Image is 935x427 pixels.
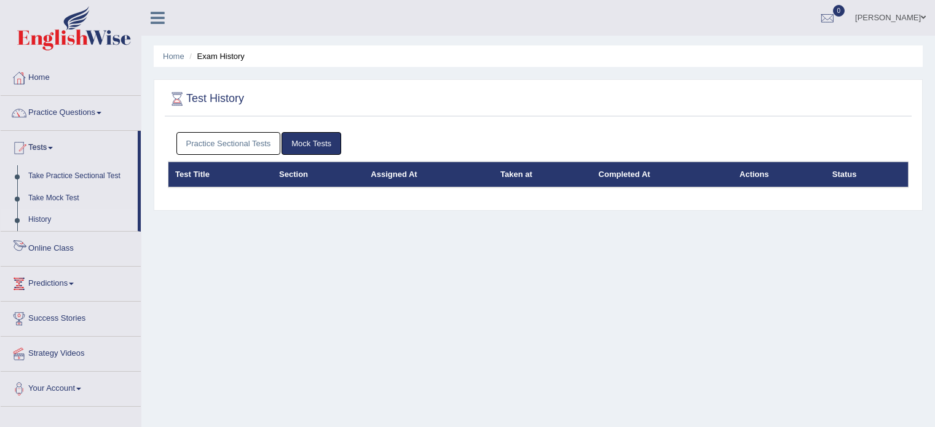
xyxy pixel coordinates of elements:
a: Home [163,52,184,61]
a: Mock Tests [282,132,341,155]
a: Strategy Videos [1,337,141,367]
a: Tests [1,131,138,162]
li: Exam History [186,50,245,62]
a: Predictions [1,267,141,297]
a: Practice Questions [1,96,141,127]
th: Completed At [592,162,733,187]
a: Online Class [1,232,141,262]
th: Section [272,162,364,187]
a: History [23,209,138,231]
th: Assigned At [364,162,494,187]
h2: Test History [168,90,244,108]
span: 0 [833,5,845,17]
a: Take Practice Sectional Test [23,165,138,187]
th: Actions [733,162,826,187]
th: Taken at [494,162,592,187]
a: Take Mock Test [23,187,138,210]
th: Status [826,162,909,187]
a: Success Stories [1,302,141,332]
a: Your Account [1,372,141,402]
th: Test Title [168,162,273,187]
a: Practice Sectional Tests [176,132,281,155]
a: Home [1,61,141,92]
